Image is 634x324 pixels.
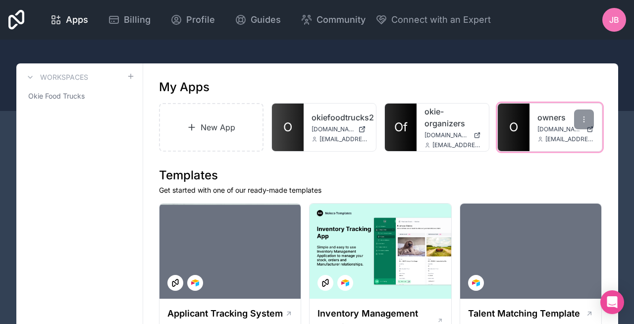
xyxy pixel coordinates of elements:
[312,111,368,123] a: okiefoodtrucks2
[545,135,594,143] span: [EMAIL_ADDRESS][DOMAIN_NAME]
[391,13,491,27] span: Connect with an Expert
[227,9,289,31] a: Guides
[162,9,223,31] a: Profile
[424,131,481,139] a: [DOMAIN_NAME]
[375,13,491,27] button: Connect with an Expert
[191,279,199,287] img: Airtable Logo
[385,104,417,151] a: Of
[272,104,304,151] a: O
[293,9,373,31] a: Community
[600,290,624,314] div: Open Intercom Messenger
[42,9,96,31] a: Apps
[283,119,292,135] span: O
[424,131,470,139] span: [DOMAIN_NAME]
[167,307,283,321] h1: Applicant Tracking System
[498,104,529,151] a: O
[28,91,85,101] span: Okie Food Trucks
[24,71,88,83] a: Workspaces
[186,13,215,27] span: Profile
[66,13,88,27] span: Apps
[24,87,135,105] a: Okie Food Trucks
[509,119,518,135] span: O
[537,111,594,123] a: owners
[312,125,368,133] a: [DOMAIN_NAME]
[319,135,368,143] span: [EMAIL_ADDRESS][DOMAIN_NAME]
[341,279,349,287] img: Airtable Logo
[251,13,281,27] span: Guides
[609,14,619,26] span: JB
[317,13,366,27] span: Community
[394,119,408,135] span: Of
[40,72,88,82] h3: Workspaces
[537,125,594,133] a: [DOMAIN_NAME]
[312,125,354,133] span: [DOMAIN_NAME]
[159,79,210,95] h1: My Apps
[124,13,151,27] span: Billing
[424,106,481,129] a: okie-organizers
[100,9,158,31] a: Billing
[432,141,481,149] span: [EMAIL_ADDRESS][DOMAIN_NAME]
[468,307,580,321] h1: Talent Matching Template
[159,185,602,195] p: Get started with one of our ready-made templates
[159,103,264,152] a: New App
[537,125,582,133] span: [DOMAIN_NAME]
[159,167,602,183] h1: Templates
[472,279,480,287] img: Airtable Logo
